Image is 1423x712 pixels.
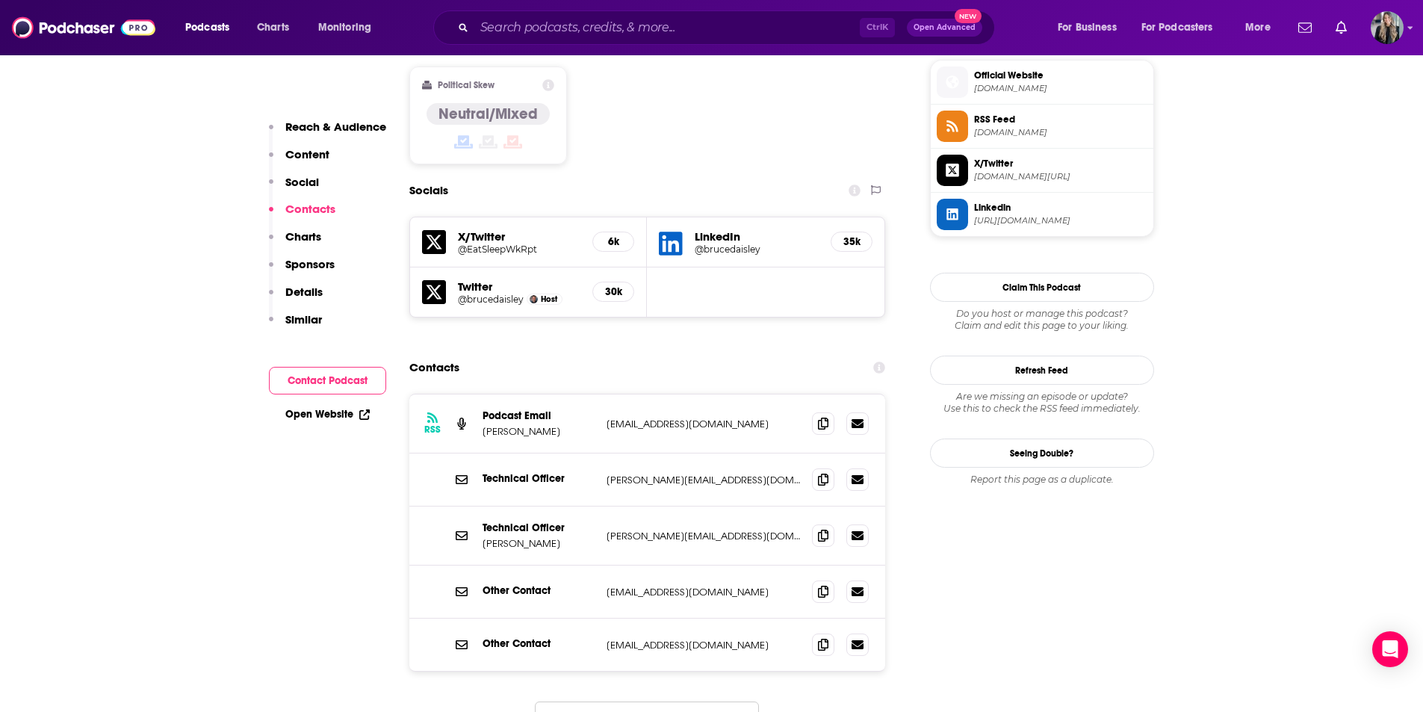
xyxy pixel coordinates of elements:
[474,16,860,40] input: Search podcasts, credits, & more...
[607,586,801,598] p: [EMAIL_ADDRESS][DOMAIN_NAME]
[318,17,371,38] span: Monitoring
[605,235,621,248] h5: 6k
[937,66,1147,98] a: Official Website[DOMAIN_NAME]
[1371,11,1404,44] button: Show profile menu
[607,530,801,542] p: [PERSON_NAME][EMAIL_ADDRESS][DOMAIN_NAME]
[409,176,448,205] h2: Socials
[285,257,335,271] p: Sponsors
[285,147,329,161] p: Content
[285,229,321,244] p: Charts
[607,474,801,486] p: [PERSON_NAME][EMAIL_ADDRESS][DOMAIN_NAME]
[483,409,595,422] p: Podcast Email
[607,418,801,430] p: [EMAIL_ADDRESS][DOMAIN_NAME]
[1371,11,1404,44] span: Logged in as MaggieWard
[860,18,895,37] span: Ctrl K
[483,472,595,485] p: Technical Officer
[930,439,1154,468] a: Seeing Double?
[269,367,386,394] button: Contact Podcast
[607,639,801,651] p: [EMAIL_ADDRESS][DOMAIN_NAME]
[1371,11,1404,44] img: User Profile
[974,83,1147,94] span: eatsleepworkrepeat.com
[269,312,322,340] button: Similar
[930,391,1154,415] div: Are we missing an episode or update? Use this to check the RSS feed immediately.
[937,111,1147,142] a: RSS Feed[DOMAIN_NAME]
[247,16,298,40] a: Charts
[185,17,229,38] span: Podcasts
[974,113,1147,126] span: RSS Feed
[458,229,581,244] h5: X/Twitter
[483,425,595,438] p: [PERSON_NAME]
[930,273,1154,302] button: Claim This Podcast
[285,408,370,421] a: Open Website
[269,175,319,202] button: Social
[483,537,595,550] p: [PERSON_NAME]
[1141,17,1213,38] span: For Podcasters
[308,16,391,40] button: open menu
[257,17,289,38] span: Charts
[458,244,581,255] a: @EatSleepWkRpt
[269,120,386,147] button: Reach & Audience
[1245,17,1271,38] span: More
[269,202,335,229] button: Contacts
[930,308,1154,332] div: Claim and edit this page to your liking.
[483,521,595,534] p: Technical Officer
[12,13,155,42] img: Podchaser - Follow, Share and Rate Podcasts
[530,295,538,303] img: Bruce Daisley
[483,584,595,597] p: Other Contact
[175,16,249,40] button: open menu
[843,235,860,248] h5: 35k
[285,175,319,189] p: Social
[907,19,982,37] button: Open AdvancedNew
[269,285,323,312] button: Details
[937,199,1147,230] a: Linkedin[URL][DOMAIN_NAME]
[1292,15,1318,40] a: Show notifications dropdown
[695,244,819,255] a: @brucedaisley
[974,201,1147,214] span: Linkedin
[409,353,459,382] h2: Contacts
[1047,16,1135,40] button: open menu
[541,294,557,304] span: Host
[695,229,819,244] h5: LinkedIn
[1235,16,1289,40] button: open menu
[937,155,1147,186] a: X/Twitter[DOMAIN_NAME][URL]
[424,424,441,436] h3: RSS
[269,229,321,257] button: Charts
[914,24,976,31] span: Open Advanced
[605,285,621,298] h5: 30k
[1372,631,1408,667] div: Open Intercom Messenger
[269,147,329,175] button: Content
[974,215,1147,226] span: https://www.linkedin.com/in/brucedaisley
[285,312,322,326] p: Similar
[269,257,335,285] button: Sponsors
[955,9,982,23] span: New
[458,279,581,294] h5: Twitter
[285,120,386,134] p: Reach & Audience
[438,80,495,90] h2: Political Skew
[458,294,524,305] a: @brucedaisley
[285,285,323,299] p: Details
[974,157,1147,170] span: X/Twitter
[974,171,1147,182] span: twitter.com/EatSleepWkRpt
[1132,16,1235,40] button: open menu
[930,356,1154,385] button: Refresh Feed
[1330,15,1353,40] a: Show notifications dropdown
[438,105,538,123] h4: Neutral/Mixed
[974,127,1147,138] span: access.acast.com
[930,474,1154,486] div: Report this page as a duplicate.
[1058,17,1117,38] span: For Business
[285,202,335,216] p: Contacts
[483,637,595,650] p: Other Contact
[930,308,1154,320] span: Do you host or manage this podcast?
[447,10,1009,45] div: Search podcasts, credits, & more...
[974,69,1147,82] span: Official Website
